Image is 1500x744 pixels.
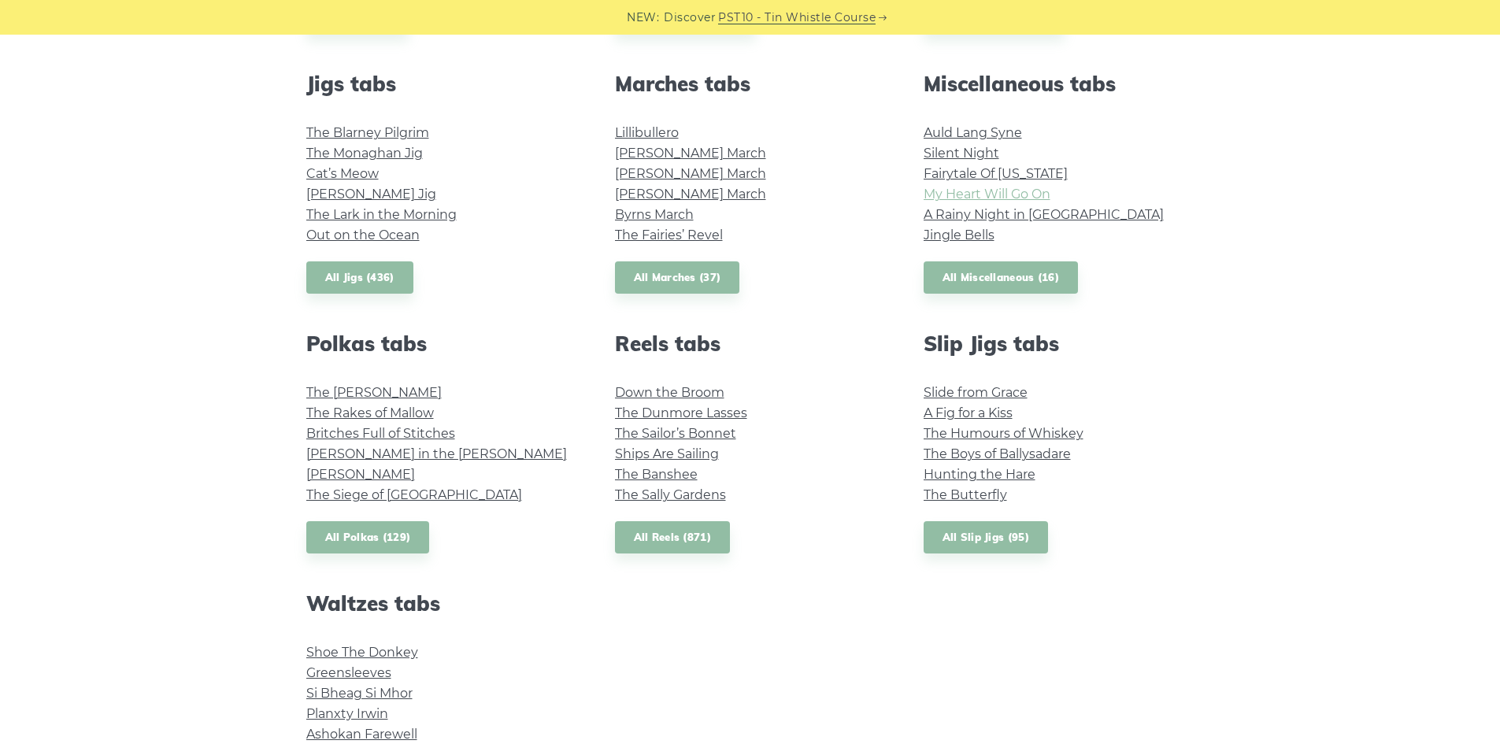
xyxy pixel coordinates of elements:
a: Shoe The Donkey [306,645,418,660]
a: All Jigs (436) [306,261,413,294]
a: All Slip Jigs (95) [924,521,1048,553]
a: The Dunmore Lasses [615,405,747,420]
a: [PERSON_NAME] March [615,166,766,181]
span: NEW: [627,9,659,27]
a: Lillibullero [615,125,679,140]
a: A Fig for a Kiss [924,405,1013,420]
a: [PERSON_NAME] March [615,146,766,161]
a: All Reels (871) [615,521,731,553]
a: The Rakes of Mallow [306,405,434,420]
a: PST10 - Tin Whistle Course [718,9,876,27]
a: Ashokan Farewell [306,727,417,742]
span: Discover [664,9,716,27]
h2: Marches tabs [615,72,886,96]
a: The Butterfly [924,487,1007,502]
a: The Fairies’ Revel [615,228,723,242]
a: All Marches (37) [615,261,740,294]
a: The Sally Gardens [615,487,726,502]
a: Out on the Ocean [306,228,420,242]
a: The Boys of Ballysadare [924,446,1071,461]
a: Byrns March [615,207,694,222]
a: Ships Are Sailing [615,446,719,461]
a: Si­ Bheag Si­ Mhor [306,686,413,701]
a: The Sailor’s Bonnet [615,426,736,441]
a: Fairytale Of [US_STATE] [924,166,1068,181]
a: Down the Broom [615,385,724,400]
a: [PERSON_NAME] in the [PERSON_NAME] [306,446,567,461]
a: All Polkas (129) [306,521,430,553]
a: Planxty Irwin [306,706,388,721]
h2: Jigs tabs [306,72,577,96]
a: My Heart Will Go On [924,187,1050,202]
h2: Miscellaneous tabs [924,72,1194,96]
a: All Miscellaneous (16) [924,261,1079,294]
a: A Rainy Night in [GEOGRAPHIC_DATA] [924,207,1164,222]
h2: Polkas tabs [306,331,577,356]
a: The Humours of Whiskey [924,426,1083,441]
a: The [PERSON_NAME] [306,385,442,400]
a: [PERSON_NAME] Jig [306,187,436,202]
h2: Slip Jigs tabs [924,331,1194,356]
a: Slide from Grace [924,385,1028,400]
a: The Blarney Pilgrim [306,125,429,140]
a: Greensleeves [306,665,391,680]
a: [PERSON_NAME] [306,467,415,482]
a: Hunting the Hare [924,467,1035,482]
a: Silent Night [924,146,999,161]
h2: Reels tabs [615,331,886,356]
a: The Lark in the Morning [306,207,457,222]
a: The Banshee [615,467,698,482]
a: Auld Lang Syne [924,125,1022,140]
a: Cat’s Meow [306,166,379,181]
a: Britches Full of Stitches [306,426,455,441]
a: The Monaghan Jig [306,146,423,161]
h2: Waltzes tabs [306,591,577,616]
a: Jingle Bells [924,228,994,242]
a: [PERSON_NAME] March [615,187,766,202]
a: The Siege of [GEOGRAPHIC_DATA] [306,487,522,502]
